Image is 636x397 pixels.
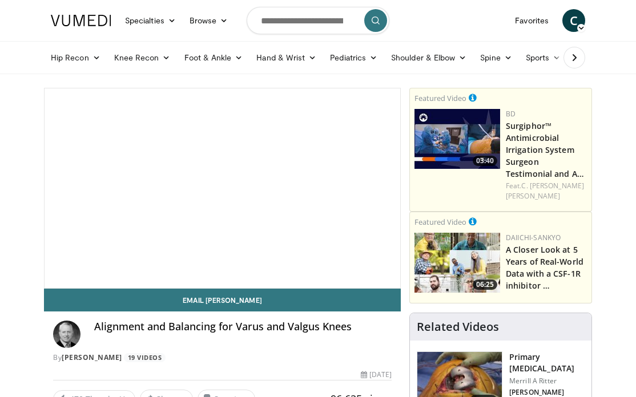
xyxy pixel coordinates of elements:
[414,233,500,293] img: 93c22cae-14d1-47f0-9e4a-a244e824b022.png.150x105_q85_crop-smart_upscale.jpg
[118,9,183,32] a: Specialties
[361,370,392,380] div: [DATE]
[247,7,389,34] input: Search topics, interventions
[506,233,561,242] a: Daiichi-Sankyo
[506,181,587,201] div: Feat.
[519,46,568,69] a: Sports
[473,279,497,290] span: 06:25
[509,376,585,386] p: Merrill A Ritter
[414,233,500,293] a: 06:25
[45,88,400,288] video-js: Video Player
[107,46,178,69] a: Knee Recon
[249,46,323,69] a: Hand & Wrist
[44,289,401,311] a: Email [PERSON_NAME]
[509,388,585,397] p: [PERSON_NAME]
[384,46,473,69] a: Shoulder & Elbow
[473,156,497,166] span: 03:40
[44,46,107,69] a: Hip Recon
[506,181,584,201] a: C. [PERSON_NAME] [PERSON_NAME]
[473,46,518,69] a: Spine
[51,15,111,26] img: VuMedi Logo
[183,9,235,32] a: Browse
[506,244,583,291] a: A Closer Look at 5 Years of Real-World Data with a CSF-1R inhibitor …
[417,320,499,334] h4: Related Videos
[62,353,122,362] a: [PERSON_NAME]
[506,120,584,179] a: Surgiphor™ Antimicrobial Irrigation System Surgeon Testimonial and A…
[414,93,466,103] small: Featured Video
[414,217,466,227] small: Featured Video
[178,46,250,69] a: Foot & Ankle
[414,109,500,169] a: 03:40
[53,353,392,363] div: By
[323,46,384,69] a: Pediatrics
[414,109,500,169] img: 70422da6-974a-44ac-bf9d-78c82a89d891.150x105_q85_crop-smart_upscale.jpg
[53,321,80,348] img: Avatar
[506,109,516,119] a: BD
[562,9,585,32] a: C
[509,351,585,374] h3: Primary [MEDICAL_DATA]
[124,353,166,363] a: 19 Videos
[94,321,392,333] h4: Alignment and Balancing for Varus and Valgus Knees
[508,9,556,32] a: Favorites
